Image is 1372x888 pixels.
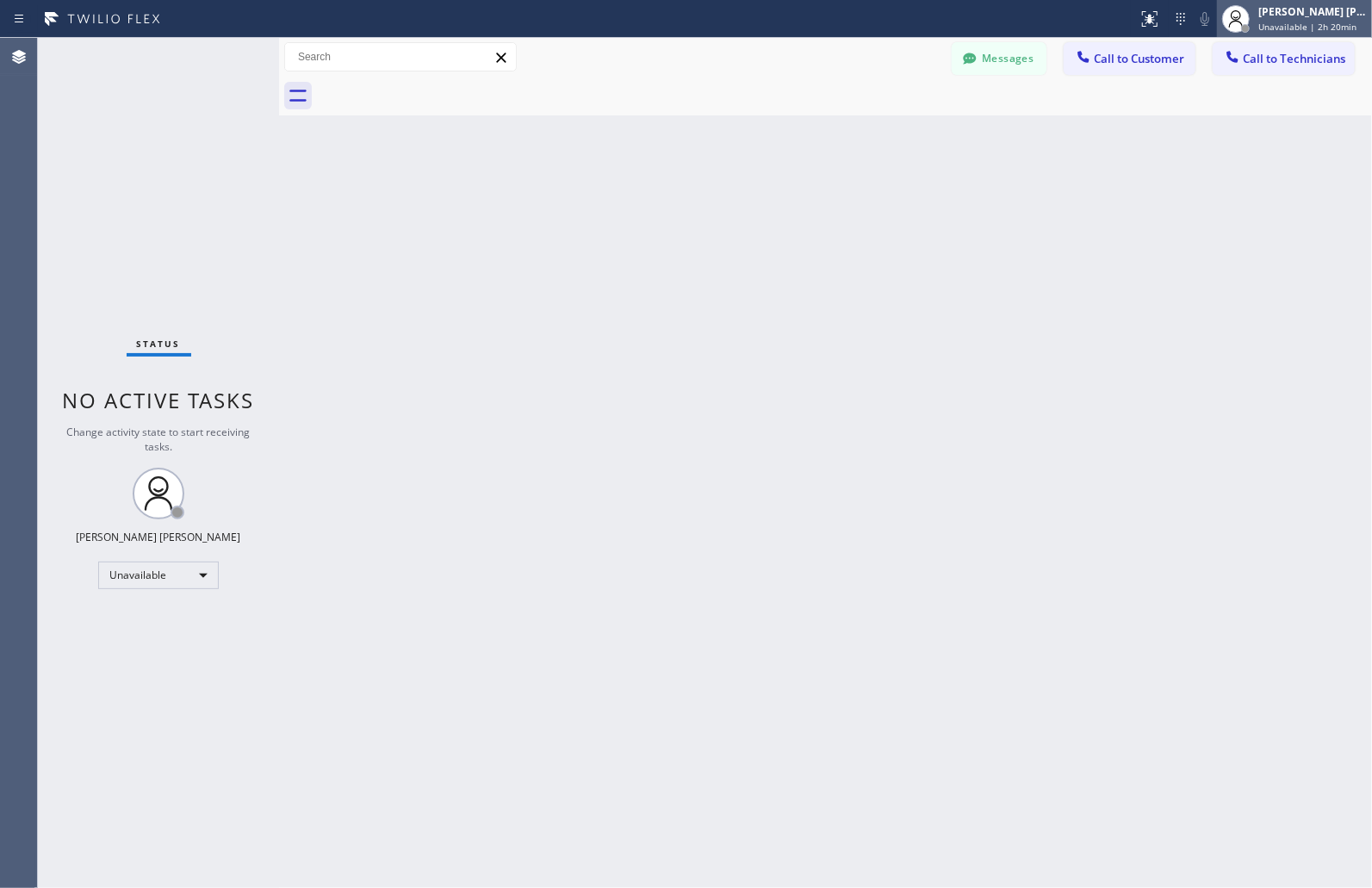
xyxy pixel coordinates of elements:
span: No active tasks [63,386,255,414]
button: Messages [952,42,1046,75]
span: Unavailable | 2h 20min [1258,21,1356,33]
input: Search [285,43,516,71]
span: Call to Customer [1094,51,1184,66]
span: Change activity state to start receiving tasks. [67,425,251,454]
button: Call to Customer [1064,42,1195,75]
span: Status [137,338,181,350]
button: Mute [1193,7,1217,31]
span: Call to Technicians [1243,51,1345,66]
button: Call to Technicians [1213,42,1355,75]
div: [PERSON_NAME] [PERSON_NAME] [77,530,241,544]
div: [PERSON_NAME] [PERSON_NAME] [1258,4,1367,19]
div: Unavailable [98,562,219,589]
